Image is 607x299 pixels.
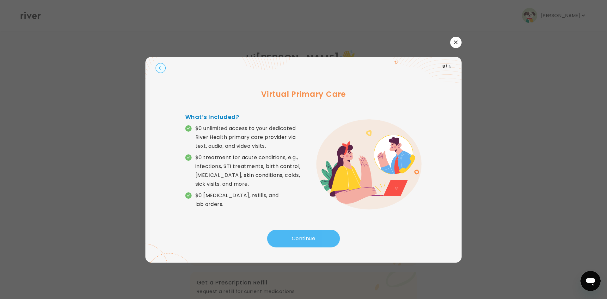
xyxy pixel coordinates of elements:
button: Continue [267,230,340,247]
p: $0 [MEDICAL_DATA], refills, and lab orders. [195,191,303,209]
iframe: Button to launch messaging window [580,271,601,291]
p: $0 unlimited access to your dedicated River Health primary care provider via text, audio, and vid... [195,124,303,151]
h4: What’s Included? [185,113,303,121]
h3: Virtual Primary Care [156,89,451,100]
p: $0 treatment for acute conditions, e.g., infections, STI treatments, birth control, [MEDICAL_DATA... [195,153,303,189]
img: error graphic [316,119,422,209]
